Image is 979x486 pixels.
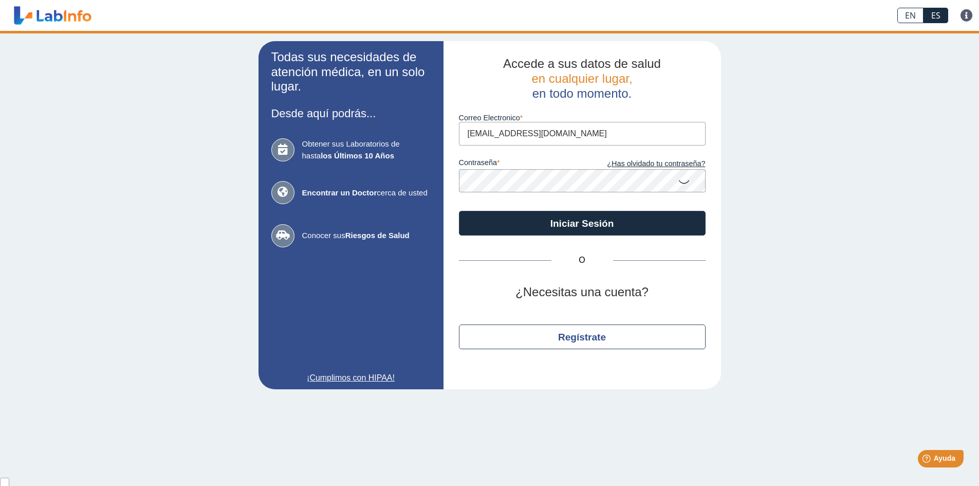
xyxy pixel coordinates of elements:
[459,211,706,236] button: Iniciar Sesión
[532,86,632,100] span: en todo momento.
[271,50,431,94] h2: Todas sus necesidades de atención médica, en un solo lugar.
[888,446,968,475] iframe: Help widget launcher
[271,372,431,384] a: ¡Cumplimos con HIPAA!
[531,71,632,85] span: en cualquier lugar,
[923,8,948,23] a: ES
[459,325,706,349] button: Regístrate
[345,231,410,240] b: Riesgos de Salud
[302,138,431,161] span: Obtener sus Laboratorios de hasta
[459,285,706,300] h2: ¿Necesitas una cuenta?
[302,230,431,242] span: Conocer sus
[582,158,706,170] a: ¿Has olvidado tu contraseña?
[321,151,394,160] b: los Últimos 10 Años
[459,114,706,122] label: Correo Electronico
[459,158,582,170] label: contraseña
[897,8,923,23] a: EN
[271,107,431,120] h3: Desde aquí podrás...
[302,188,377,197] b: Encontrar un Doctor
[551,254,613,266] span: O
[503,57,661,70] span: Accede a sus datos de salud
[302,187,431,199] span: cerca de usted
